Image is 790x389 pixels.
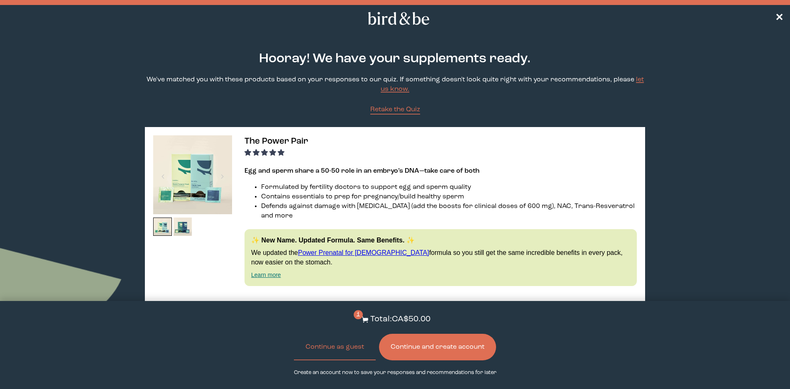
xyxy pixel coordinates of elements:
a: Power Prenatal for [DEMOGRAPHIC_DATA] [298,249,429,256]
h2: Hooray! We have your supplements ready. [245,49,545,69]
strong: ✨ New Name. Updated Formula. Same Benefits. ✨ [251,237,415,244]
li: Formulated by fertility doctors to support egg and sperm quality [261,183,637,192]
span: The Power Pair [245,137,308,146]
p: Create an account now to save your responses and recommendations for later [294,369,497,377]
img: thumbnail image [153,135,232,214]
button: Continue as guest [294,334,376,360]
iframe: Gorgias live chat messenger [748,350,782,381]
span: ✕ [775,13,783,23]
p: Total: CA$50.00 [370,313,430,325]
li: Defends against damage with [MEDICAL_DATA] (add the boosts for clinical doses of 600 mg), NAC, Tr... [261,202,637,221]
button: Continue and create account [379,334,496,360]
p: We updated the formula so you still get the same incredible benefits in every pack, now easier on... [251,248,630,267]
li: Contains essentials to prep for pregnancy/build healthy sperm [261,192,637,202]
a: Learn more [251,272,281,278]
span: Retake the Quiz [370,106,420,113]
strong: Egg and sperm share a 50-50 role in an embryo’s DNA—take care of both [245,168,479,174]
a: Retake the Quiz [370,105,420,115]
img: thumbnail image [174,218,192,236]
span: 4.92 stars [245,150,286,157]
img: thumbnail image [153,218,172,236]
span: 1 [354,310,363,319]
a: ✕ [775,11,783,26]
a: let us know. [381,76,644,93]
p: We've matched you with these products based on your responses to our quiz. If something doesn't l... [145,75,645,94]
